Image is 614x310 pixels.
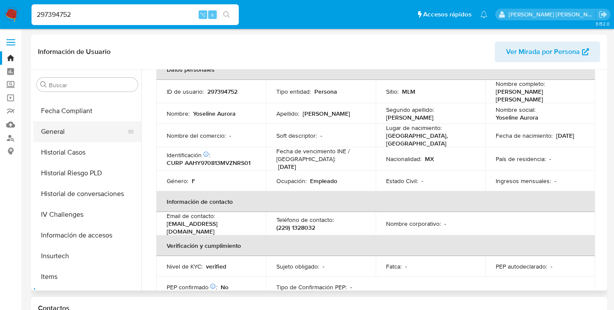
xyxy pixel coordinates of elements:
[33,266,141,287] button: Items
[276,224,315,231] p: (229) 1328032
[207,88,237,95] p: 297394752
[323,263,324,270] p: -
[276,216,334,224] p: Teléfono de contacto :
[33,204,141,225] button: IV Challenges
[199,10,206,19] span: ⌥
[276,88,311,95] p: Tipo entidad :
[156,59,595,80] th: Datos personales
[33,142,141,163] button: Historial Casos
[425,155,434,163] p: MX
[386,155,421,163] p: Nacionalidad :
[556,132,574,139] p: [DATE]
[551,263,552,270] p: -
[192,177,195,185] p: F
[554,177,556,185] p: -
[386,132,472,147] p: [GEOGRAPHIC_DATA], [GEOGRAPHIC_DATA]
[167,177,188,185] p: Género :
[496,132,553,139] p: Fecha de nacimiento :
[32,9,239,20] input: Buscar usuario o caso...
[402,88,415,95] p: MLM
[167,220,252,235] p: [EMAIL_ADDRESS][DOMAIN_NAME]
[386,177,418,185] p: Estado Civil :
[167,159,250,167] p: CURP AAHY970813MVZNRS01
[211,10,214,19] span: s
[509,10,596,19] p: rene.vale@mercadolibre.com
[386,124,442,132] p: Lugar de nacimiento :
[386,220,441,228] p: Nombre corporativo :
[206,263,226,270] p: verified
[167,151,210,159] p: Identificación :
[350,283,352,291] p: -
[496,106,535,114] p: Nombre social :
[405,263,407,270] p: -
[276,132,317,139] p: Soft descriptor :
[40,81,47,88] button: Buscar
[278,163,296,171] p: [DATE]
[598,10,608,19] a: Salir
[33,287,141,308] button: KYC
[38,47,111,56] h1: Información de Usuario
[167,212,215,220] p: Email de contacto :
[33,101,141,121] button: Fecha Compliant
[33,163,141,183] button: Historial Riesgo PLD
[49,81,134,89] input: Buscar
[276,263,319,270] p: Sujeto obligado :
[303,110,350,117] p: [PERSON_NAME]
[167,263,203,270] p: Nivel de KYC :
[276,110,299,117] p: Apellido :
[229,132,231,139] p: -
[386,114,434,121] p: [PERSON_NAME]
[496,88,581,103] p: [PERSON_NAME] [PERSON_NAME]
[496,80,545,88] p: Nombre completo :
[314,88,337,95] p: Persona
[218,9,235,21] button: search-icon
[167,132,226,139] p: Nombre del comercio :
[156,235,595,256] th: Verificación y cumplimiento
[386,263,402,270] p: Fatca :
[496,155,546,163] p: País de residencia :
[496,114,538,121] p: Yoseline Aurora
[33,246,141,266] button: Insurtech
[167,283,217,291] p: PEP confirmado :
[276,147,365,163] p: Fecha de vencimiento INE / [GEOGRAPHIC_DATA] :
[167,110,190,117] p: Nombre :
[496,177,551,185] p: Ingresos mensuales :
[221,283,228,291] p: No
[33,183,141,204] button: Historial de conversaciones
[193,110,236,117] p: Yoseline Aurora
[549,155,551,163] p: -
[33,121,134,142] button: General
[496,263,547,270] p: PEP autodeclarado :
[444,220,446,228] p: -
[33,225,141,246] button: Información de accesos
[495,41,600,62] button: Ver Mirada por Persona
[310,177,337,185] p: Empleado
[167,88,204,95] p: ID de usuario :
[276,177,307,185] p: Ocupación :
[421,177,423,185] p: -
[386,106,434,114] p: Segundo apellido :
[156,191,595,212] th: Información de contacto
[320,132,322,139] p: -
[480,11,487,18] a: Notificaciones
[386,88,399,95] p: Sitio :
[423,10,472,19] span: Accesos rápidos
[506,41,580,62] span: Ver Mirada por Persona
[276,283,347,291] p: Tipo de Confirmación PEP :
